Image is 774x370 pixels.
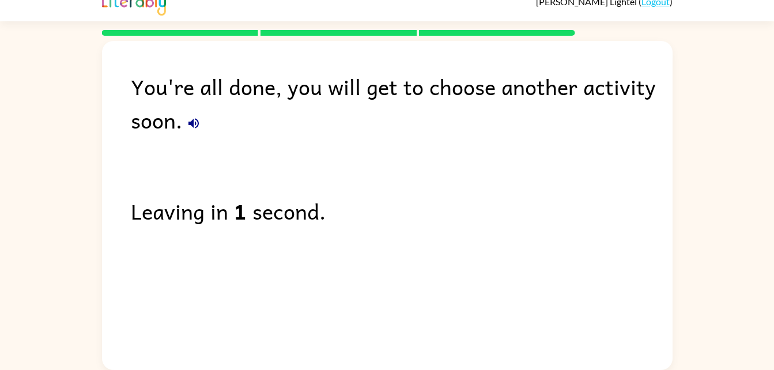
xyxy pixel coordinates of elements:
[131,194,673,228] div: Leaving in second.
[131,70,673,137] div: You're all done, you will get to choose another activity soon.
[234,194,247,228] b: 1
